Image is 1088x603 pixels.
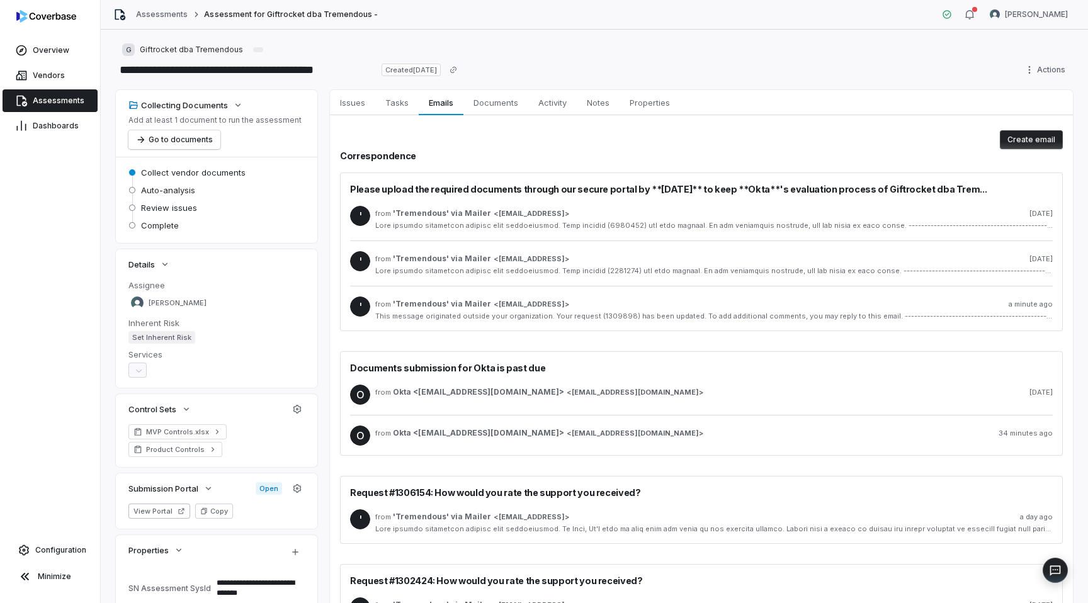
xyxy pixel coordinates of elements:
span: from [375,512,388,522]
span: Properties [625,94,675,111]
span: from [375,300,388,309]
span: Tasks [380,94,414,111]
span: [DATE] [1029,388,1053,397]
span: > [393,387,703,397]
a: Assessments [3,89,98,112]
span: Issues [335,94,370,111]
img: logo-D7KZi-bG.svg [16,10,76,23]
span: < [494,300,499,309]
span: 'Tremendous' via Mailer [393,512,491,522]
button: Submission Portal [125,477,217,500]
span: > [393,254,569,264]
a: Configuration [5,539,95,561]
img: Sayantan Bhattacherjee avatar [990,9,1000,20]
span: [EMAIL_ADDRESS] [499,254,565,264]
button: View Portal [128,504,190,519]
div: Collecting Documents [128,99,228,111]
span: Review issues [141,202,197,213]
span: a minute ago [1009,300,1053,309]
span: < [494,512,499,522]
span: Minimize [38,572,71,582]
span: [PERSON_NAME] [149,298,207,308]
span: Configuration [35,545,86,555]
span: > [393,428,703,438]
div: Lore ipsumdo sitametcon adipisc elit seddoeiusmod. Te Inci, Ut'l etdo ma aliq enim adm venia qu n... [375,524,1053,534]
span: [EMAIL_ADDRESS][DOMAIN_NAME] [572,429,699,438]
span: [DATE] [1029,209,1053,218]
span: Overview [33,45,69,55]
span: Activity [533,94,572,111]
span: 34 minutes ago [999,429,1053,438]
div: This message originated outside your organization. Your request (1309898) has been updated. To ad... [375,312,1053,321]
button: Create email [1000,130,1063,149]
span: Giftrocket dba Tremendous [140,45,243,55]
button: Go to documents [128,130,220,149]
span: [EMAIL_ADDRESS][DOMAIN_NAME] [572,388,699,397]
button: Minimize [5,564,95,589]
span: 'Tremendous' via Mailer [393,208,491,218]
a: Vendors [3,64,98,87]
span: Set Inherent Risk [128,331,195,344]
span: < [494,209,499,218]
span: [EMAIL_ADDRESS] [499,300,565,309]
span: Notes [582,94,615,111]
span: O [350,425,370,446]
span: Open [256,482,282,495]
button: Copy link [442,59,465,81]
button: Collecting Documents [125,94,247,116]
span: [DATE] [1029,254,1053,264]
span: Vendors [33,70,65,81]
span: Control Sets [128,403,176,415]
span: Properties [128,544,169,556]
button: Control Sets [125,398,195,420]
span: Created [DATE] [382,64,441,76]
div: SN Assessment SysId [128,583,212,593]
span: Documents submission for Okta is past due [350,361,545,375]
dt: Inherent Risk [128,317,305,329]
span: > [393,299,569,309]
span: [PERSON_NAME] [1005,9,1068,20]
span: Details [128,259,155,270]
button: Properties [125,539,188,561]
span: [EMAIL_ADDRESS] [499,209,565,218]
span: Please upload the required documents through our secure portal by **[DATE]** to keep **Okta**'s e... [350,183,987,196]
a: Assessments [136,9,188,20]
span: Okta <[EMAIL_ADDRESS][DOMAIN_NAME]> [393,387,564,397]
span: Documents [468,94,523,111]
span: Product Controls [146,444,205,454]
span: Complete [141,220,179,231]
h2: Correspondence [340,149,1063,162]
span: Dashboards [33,121,79,131]
img: Sayantan Bhattacherjee avatar [131,296,144,309]
span: from [375,209,388,218]
span: ' [350,251,370,271]
span: > [393,512,569,522]
button: GGiftrocket dba Tremendous [118,38,247,61]
span: Collect vendor documents [141,167,246,178]
span: > [393,208,569,218]
span: Submission Portal [128,483,198,494]
span: ' [350,296,370,317]
button: Actions [1021,60,1073,79]
span: [EMAIL_ADDRESS] [499,512,565,522]
a: Product Controls [128,442,222,457]
span: 'Tremendous' via Mailer [393,299,491,309]
span: < [494,254,499,264]
span: ' [350,206,370,226]
span: O [350,385,370,405]
span: from [375,429,388,438]
div: Lore ipsumdo sitametcon adipisc elit seddoeiusmod. Temp incidid (6980452) utl etdo magnaal. En ad... [375,221,1053,230]
span: ' [350,509,370,529]
dt: Services [128,349,305,360]
span: < [567,429,572,438]
span: a day ago [1020,512,1053,522]
span: Request #1306154: How would you rate the support you received? [350,486,641,499]
span: Assessment for Giftrocket dba Tremendous - [204,9,378,20]
span: Assessments [33,96,84,106]
span: < [567,388,572,397]
span: 'Tremendous' via Mailer [393,254,491,264]
button: Details [125,253,174,276]
span: Okta <[EMAIL_ADDRESS][DOMAIN_NAME]> [393,428,564,438]
span: Emails [424,94,458,111]
a: Overview [3,39,98,62]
